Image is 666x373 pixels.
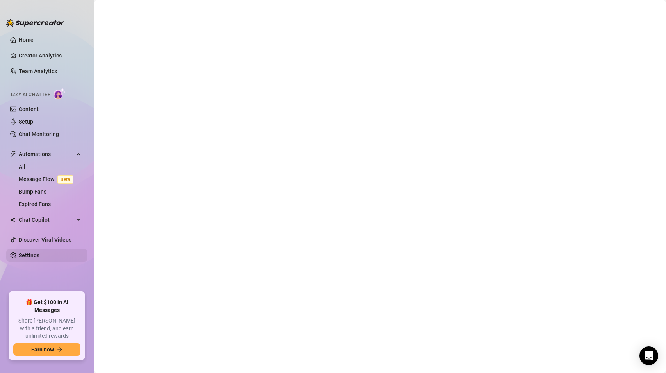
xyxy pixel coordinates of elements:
[13,299,80,314] span: 🎁 Get $100 in AI Messages
[6,19,65,27] img: logo-BBDzfeDw.svg
[57,175,73,184] span: Beta
[19,106,39,112] a: Content
[19,37,34,43] a: Home
[19,188,46,195] a: Bump Fans
[19,237,71,243] a: Discover Viral Videos
[54,88,66,99] img: AI Chatter
[19,49,81,62] a: Creator Analytics
[19,163,25,170] a: All
[10,151,16,157] span: thunderbolt
[19,148,74,160] span: Automations
[31,346,54,353] span: Earn now
[19,176,77,182] a: Message FlowBeta
[10,217,15,222] img: Chat Copilot
[11,91,50,99] span: Izzy AI Chatter
[19,213,74,226] span: Chat Copilot
[19,118,33,125] a: Setup
[13,317,80,340] span: Share [PERSON_NAME] with a friend, and earn unlimited rewards
[639,346,658,365] div: Open Intercom Messenger
[19,201,51,207] a: Expired Fans
[19,252,39,258] a: Settings
[19,68,57,74] a: Team Analytics
[19,131,59,137] a: Chat Monitoring
[57,347,62,352] span: arrow-right
[13,343,80,356] button: Earn nowarrow-right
